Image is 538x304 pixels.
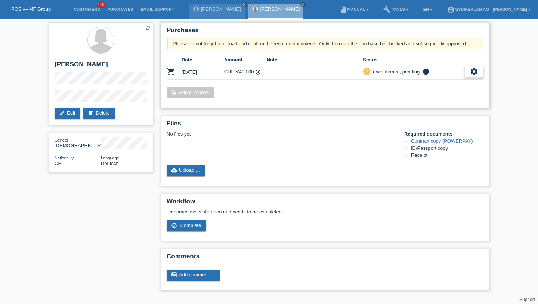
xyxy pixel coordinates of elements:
i: close [301,3,305,6]
a: Purchases [103,7,137,12]
li: ID/Passport copy [411,145,483,152]
a: POS — MF Group [11,6,51,12]
i: comment [171,272,177,278]
span: Deutsch [101,161,119,166]
a: Contract copy (POWERPAY) [411,138,473,144]
h4: Required documents [404,131,483,137]
span: Switzerland [55,161,62,166]
th: Note [266,55,363,64]
i: delete [88,110,94,116]
p: The purchase is still open and needs to be completed. [167,209,483,215]
a: buildTools ▾ [380,7,412,12]
i: build [383,6,391,13]
td: [DATE] [182,64,224,80]
a: add_shopping_cartAdd purchase [167,87,214,98]
i: book [340,6,347,13]
div: unconfirmed, pending [371,68,420,76]
a: cloud_uploadUpload ... [167,165,205,176]
div: [DEMOGRAPHIC_DATA] [55,137,101,148]
i: account_circle [447,6,455,13]
i: check_circle_outline [171,222,177,228]
th: Date [182,55,224,64]
i: edit [59,110,65,116]
span: 100 [97,2,106,8]
a: EN ▾ [420,7,436,12]
i: star_border [145,24,151,31]
a: star_border [145,24,151,32]
a: check_circle_outline Complete [167,220,206,231]
a: close [242,2,247,7]
a: account_circleMybikeplan AG - [PERSON_NAME] ▾ [443,7,534,12]
a: Customers [70,7,103,12]
span: Nationality [55,156,74,160]
a: editEdit [55,108,80,119]
h2: Comments [167,253,483,264]
h2: Purchases [167,27,483,38]
h2: Files [167,120,483,131]
h2: Workflow [167,198,483,209]
i: close [242,3,246,6]
h2: [PERSON_NAME] [55,61,147,72]
i: cloud_upload [171,167,177,173]
div: No files yet [167,131,395,137]
div: Please do not forget to upload and confirm the required documents. Only then can the purchase be ... [167,38,483,49]
a: Email Support [137,7,178,12]
a: deleteDelete [83,108,115,119]
th: Amount [224,55,267,64]
td: CHF 5'499.00 [224,64,267,80]
th: Status [363,55,465,64]
a: close [300,2,306,7]
li: Receipt [411,152,483,159]
a: commentAdd comment ... [167,270,220,281]
a: [PERSON_NAME] [260,6,300,12]
i: add_shopping_cart [171,89,177,95]
i: settings [470,67,478,76]
i: Instalments (36 instalments) [255,69,261,75]
i: priority_high [364,69,370,74]
a: bookManual ▾ [336,7,372,12]
span: Complete [180,222,201,228]
i: info [421,68,430,75]
a: Support [519,297,535,302]
a: [PERSON_NAME] [201,6,241,12]
i: POSP00027834 [167,67,176,76]
span: Language [101,156,119,160]
span: Gender [55,138,68,142]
